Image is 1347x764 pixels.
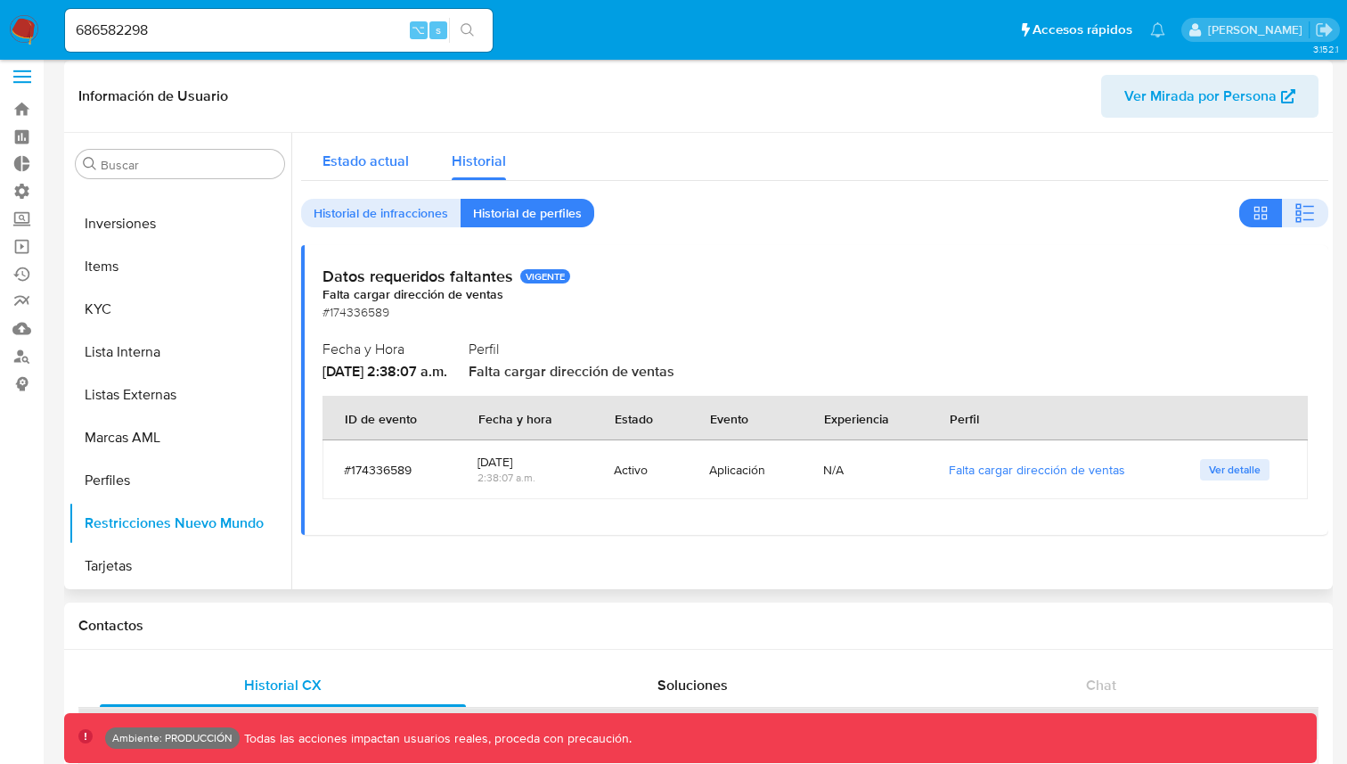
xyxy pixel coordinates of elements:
[112,735,233,742] p: Ambiente: PRODUCCIÓN
[657,675,728,695] span: Soluciones
[412,21,425,38] span: ⌥
[69,416,291,459] button: Marcas AML
[240,730,632,747] p: Todas las acciones impactan usuarios reales, proceda con precaución.
[69,288,291,331] button: KYC
[244,675,322,695] span: Historial CX
[436,21,441,38] span: s
[1033,21,1132,39] span: Accesos rápidos
[1150,22,1165,37] a: Notificaciones
[449,18,486,43] button: search-icon
[69,245,291,288] button: Items
[83,157,97,171] button: Buscar
[1086,675,1116,695] span: Chat
[78,617,1318,635] h1: Contactos
[69,331,291,374] button: Lista Interna
[69,459,291,502] button: Perfiles
[69,202,291,245] button: Inversiones
[69,374,291,416] button: Listas Externas
[1101,75,1318,118] button: Ver Mirada por Persona
[1315,21,1334,39] a: Salir
[69,502,291,545] button: Restricciones Nuevo Mundo
[65,19,493,42] input: Buscar usuario o caso...
[1124,75,1277,118] span: Ver Mirada por Persona
[101,157,277,173] input: Buscar
[78,87,228,105] h1: Información de Usuario
[69,545,291,587] button: Tarjetas
[1208,21,1309,38] p: ramiro.carbonell@mercadolibre.com.co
